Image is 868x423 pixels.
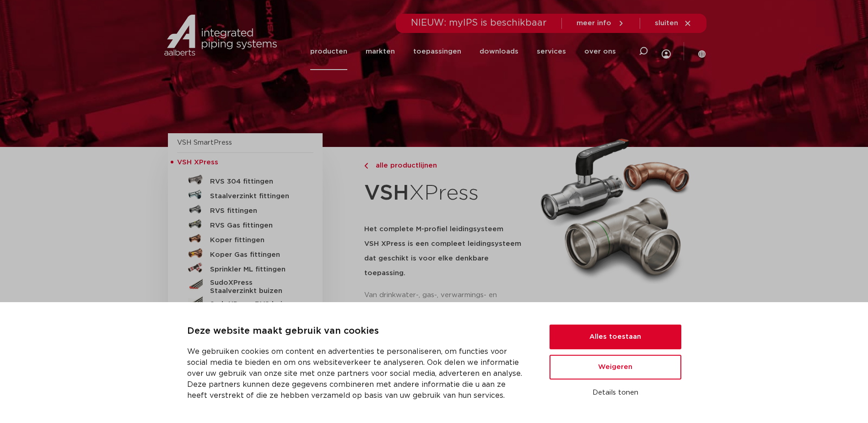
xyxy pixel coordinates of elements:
h5: SudoXPress RVS buizen [210,300,301,309]
h5: Staalverzinkt fittingen [210,192,301,201]
a: meer info [577,19,625,27]
p: We gebruiken cookies om content en advertenties te personaliseren, om functies voor social media ... [187,346,528,401]
a: producten [310,33,347,70]
img: chevron-right.svg [364,163,368,169]
span: meer info [577,20,611,27]
div: my IPS [662,30,671,73]
h5: Koper fittingen [210,236,301,244]
p: Van drinkwater-, gas-, verwarmings- en solarinstallaties tot sprinklersystemen. Het assortiment b... [364,288,530,332]
span: VSH XPress [177,159,218,166]
span: sluiten [655,20,678,27]
h5: Koper Gas fittingen [210,251,301,259]
a: Koper fittingen [177,231,313,246]
h5: Het complete M-profiel leidingsysteem VSH XPress is een compleet leidingsysteem dat geschikt is v... [364,222,530,281]
h1: XPress [364,176,530,211]
h5: RVS 304 fittingen [210,178,301,186]
a: over ons [584,33,616,70]
h5: Sprinkler ML fittingen [210,266,301,274]
a: toepassingen [413,33,461,70]
span: NIEUW: myIPS is beschikbaar [411,18,547,27]
nav: Menu [310,33,616,70]
span: alle productlijnen [370,162,437,169]
h5: SudoXPress Staalverzinkt buizen [210,279,301,295]
strong: VSH [364,183,409,204]
a: services [537,33,566,70]
h5: RVS Gas fittingen [210,222,301,230]
a: markten [366,33,395,70]
button: Details tonen [550,385,681,401]
a: alle productlijnen [364,160,530,171]
p: Deze website maakt gebruik van cookies [187,324,528,339]
a: SudoXPress RVS buizen [177,295,313,310]
a: RVS fittingen [177,202,313,217]
a: RVS Gas fittingen [177,217,313,231]
a: Staalverzinkt fittingen [177,187,313,202]
a: Sprinkler ML fittingen [177,260,313,275]
button: Alles toestaan [550,325,681,349]
button: Weigeren [550,355,681,380]
a: SudoXPress Staalverzinkt buizen [177,275,313,295]
a: Koper Gas fittingen [177,246,313,260]
a: downloads [480,33,518,70]
a: sluiten [655,19,692,27]
h5: RVS fittingen [210,207,301,215]
a: VSH SmartPress [177,139,232,146]
a: RVS 304 fittingen [177,173,313,187]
